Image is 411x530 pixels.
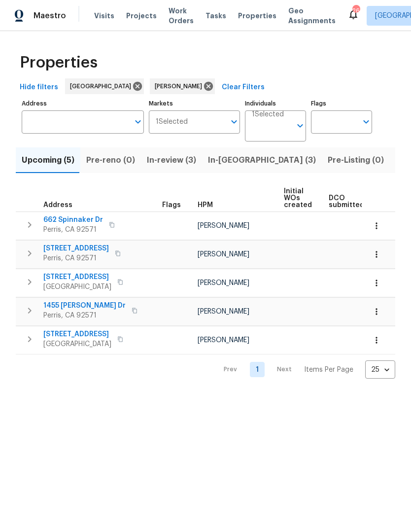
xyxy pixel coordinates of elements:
[22,153,74,167] span: Upcoming (5)
[352,6,359,16] div: 26
[65,78,144,94] div: [GEOGRAPHIC_DATA]
[293,119,307,133] button: Open
[162,202,181,209] span: Flags
[208,153,316,167] span: In-[GEOGRAPHIC_DATA] (3)
[227,115,241,129] button: Open
[214,360,395,379] nav: Pagination Navigation
[43,225,103,235] span: Perris, CA 92571
[43,329,111,339] span: [STREET_ADDRESS]
[198,280,249,286] span: [PERSON_NAME]
[43,244,109,253] span: [STREET_ADDRESS]
[126,11,157,21] span: Projects
[222,81,265,94] span: Clear Filters
[198,251,249,258] span: [PERSON_NAME]
[198,337,249,344] span: [PERSON_NAME]
[359,115,373,129] button: Open
[43,272,111,282] span: [STREET_ADDRESS]
[198,202,213,209] span: HPM
[16,78,62,97] button: Hide filters
[34,11,66,21] span: Maestro
[284,188,312,209] span: Initial WOs created
[245,101,306,106] label: Individuals
[43,339,111,349] span: [GEOGRAPHIC_DATA]
[149,101,240,106] label: Markets
[238,11,276,21] span: Properties
[288,6,336,26] span: Geo Assignments
[365,357,395,383] div: 25
[329,195,364,209] span: DCO submitted
[250,362,265,377] a: Goto page 1
[150,78,215,94] div: [PERSON_NAME]
[311,101,372,106] label: Flags
[147,153,196,167] span: In-review (3)
[22,101,144,106] label: Address
[43,311,126,320] span: Perris, CA 92571
[304,365,353,375] p: Items Per Page
[155,81,206,91] span: [PERSON_NAME]
[43,253,109,263] span: Perris, CA 92571
[70,81,135,91] span: [GEOGRAPHIC_DATA]
[328,153,384,167] span: Pre-Listing (0)
[20,81,58,94] span: Hide filters
[86,153,135,167] span: Pre-reno (0)
[20,58,98,68] span: Properties
[198,308,249,315] span: [PERSON_NAME]
[252,110,284,119] span: 1 Selected
[43,215,103,225] span: 662 Spinnaker Dr
[131,115,145,129] button: Open
[169,6,194,26] span: Work Orders
[43,301,126,311] span: 1455 [PERSON_NAME] Dr
[94,11,114,21] span: Visits
[218,78,269,97] button: Clear Filters
[43,202,72,209] span: Address
[198,222,249,229] span: [PERSON_NAME]
[205,12,226,19] span: Tasks
[156,118,188,126] span: 1 Selected
[43,282,111,292] span: [GEOGRAPHIC_DATA]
